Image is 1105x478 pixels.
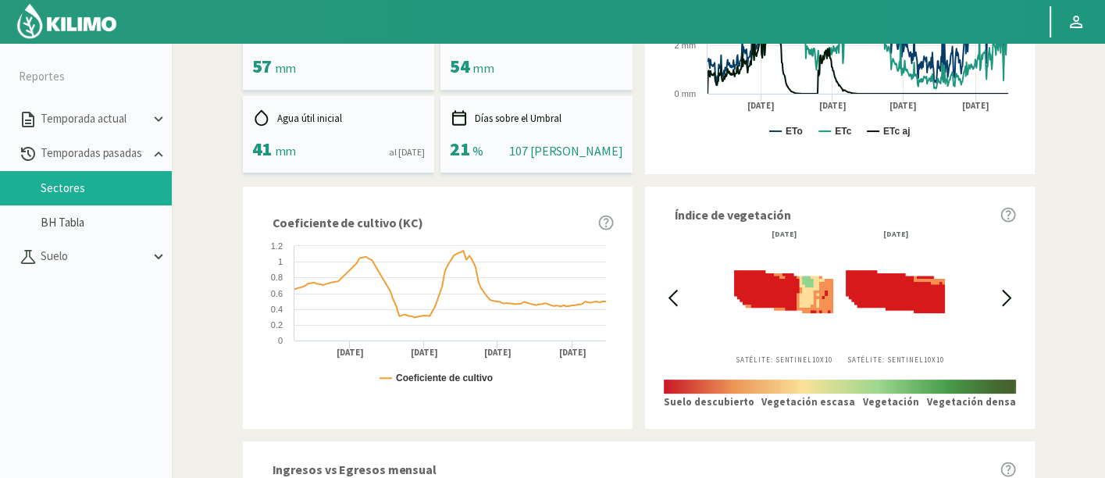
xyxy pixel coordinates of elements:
[336,347,363,358] text: [DATE]
[410,347,437,358] text: [DATE]
[450,109,623,127] div: Días sobre el Umbral
[37,110,150,128] p: Temporada actual
[252,109,426,127] div: Agua útil inicial
[472,60,494,76] span: mm
[440,96,633,173] kil-mini-card: report-summary-cards.DAYS_ABOVE_THRESHOLD
[389,145,425,159] div: al [DATE]
[472,143,483,159] span: %
[812,355,832,364] span: 10X10
[664,394,754,410] p: Suelo descubierto
[509,141,622,160] div: 107 [PERSON_NAME]
[450,54,469,78] span: 54
[846,238,945,344] img: b4b3bf3b-7150-4c43-81ff-6cfe7a19e7e1_-_sentinel_-_2021-11-21.png
[243,96,435,173] kil-mini-card: report-summary-cards.INITIAL_USEFUL_WATER
[277,336,282,345] text: 0
[483,347,511,358] text: [DATE]
[273,213,423,232] span: Coeficiente de cultivo (KC)
[734,230,833,238] div: [DATE]
[450,137,469,161] span: 21
[846,230,945,238] div: [DATE]
[16,2,118,40] img: Kilimo
[818,100,846,112] text: [DATE]
[270,289,282,298] text: 0.6
[396,373,493,383] text: Coeficiente de cultivo
[270,273,282,282] text: 0.8
[41,181,172,195] a: Sectores
[674,41,696,50] text: 2 mm
[275,143,296,159] span: mm
[270,305,282,314] text: 0.4
[277,257,282,266] text: 1
[37,144,150,162] p: Temporadas pasadas
[924,355,944,364] span: 10X10
[734,238,833,344] img: b4b3bf3b-7150-4c43-81ff-6cfe7a19e7e1_-_sentinel_-_2021-11-16.png
[926,394,1015,410] p: Vegetación densa
[962,100,989,112] text: [DATE]
[674,89,696,98] text: 0 mm
[558,347,586,358] text: [DATE]
[734,355,833,366] p: Satélite: Sentinel
[747,100,775,112] text: [DATE]
[243,13,435,90] kil-mini-card: report-summary-cards.ACCUMULATED_PRECIPITATION
[835,126,851,137] text: ETc
[252,137,272,161] span: 41
[846,355,945,366] p: Satélite: Sentinel
[889,100,917,112] text: [DATE]
[252,54,272,78] span: 57
[440,13,633,90] kil-mini-card: report-summary-cards.ACCUMULATED_EFFECTIVE_PRECIPITATION
[252,26,426,45] div: Precipitación acumulada
[786,126,803,137] text: ETo
[275,60,296,76] span: mm
[450,26,623,45] div: Precip. efectiva acumulada
[37,248,150,266] p: Suelo
[41,216,172,230] a: BH Tabla
[664,380,1016,394] img: scale
[882,126,909,137] text: ETc aj
[270,241,282,251] text: 1.2
[270,320,282,330] text: 0.2
[863,394,919,410] p: Vegetación
[761,394,855,410] p: Vegetación escasa
[675,205,791,224] span: Índice de vegetación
